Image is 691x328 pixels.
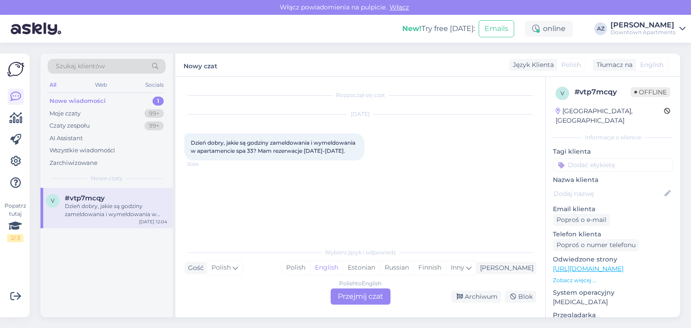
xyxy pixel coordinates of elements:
span: Nowe czaty [91,174,123,182]
div: Russian [380,261,413,275]
span: Włącz [387,3,412,11]
div: Finnish [413,261,446,275]
label: Nowy czat [184,59,217,71]
span: Polish [211,263,231,273]
p: Tagi klienta [553,147,673,156]
div: Archiwum [451,291,501,303]
b: New! [402,24,422,33]
p: Telefon klienta [553,230,673,239]
div: Polish [282,261,310,275]
div: Try free [DATE]: [402,23,475,34]
div: Downtown Apartments [610,29,676,36]
div: Tłumacz na [593,60,633,70]
div: Web [93,79,109,91]
div: Socials [144,79,166,91]
p: System operacyjny [553,288,673,297]
p: Przeglądarka [553,310,673,320]
div: Rozpoczął się czat [184,91,536,99]
div: Poproś o numer telefonu [553,239,639,251]
div: Blok [505,291,536,303]
a: [URL][DOMAIN_NAME] [553,265,624,273]
div: Gość [184,263,204,273]
div: Polish to English [339,279,381,288]
div: # vtp7mcqy [574,87,631,98]
p: Nazwa klienta [553,175,673,185]
div: Wszystkie wiadomości [49,146,115,155]
span: v [51,197,54,204]
span: English [640,60,664,70]
span: Offline [631,87,670,97]
input: Dodać etykietę [553,158,673,172]
div: Popatrz tutaj [7,202,23,242]
p: Zobacz więcej ... [553,276,673,284]
div: 99+ [144,109,164,118]
span: Inny [451,263,464,271]
div: [GEOGRAPHIC_DATA], [GEOGRAPHIC_DATA] [556,106,664,125]
div: Nowe wiadomości [49,97,106,106]
div: Poproś o e-mail [553,214,610,226]
div: Moje czaty [49,109,81,118]
span: Dzień dobry, jakie są godziny zameldowania i wymeldowania w apartamencie spa 33? Mam rezerwacje [... [191,139,357,154]
span: v [561,90,564,97]
div: Informacje o kliencie [553,133,673,142]
p: Email klienta [553,204,673,214]
div: AI Assistant [49,134,83,143]
div: Czaty zespołu [49,121,90,130]
span: Szukaj klientów [56,62,105,71]
p: Odwiedzone strony [553,255,673,264]
div: 1 [153,97,164,106]
div: [DATE] [184,110,536,118]
span: 12:04 [187,161,221,168]
div: 99+ [144,121,164,130]
div: All [48,79,58,91]
div: Wybierz język i odpowiedz [184,248,536,257]
div: Przejmij czat [331,288,390,305]
a: [PERSON_NAME]Downtown Apartments [610,22,686,36]
div: Język Klienta [509,60,554,70]
span: Polish [561,60,581,70]
div: online [525,21,573,37]
p: [MEDICAL_DATA] [553,297,673,307]
div: [DATE] 12:04 [139,218,167,225]
div: [PERSON_NAME] [610,22,676,29]
div: English [310,261,343,275]
div: Zarchiwizowane [49,159,98,168]
div: [PERSON_NAME] [476,263,534,273]
span: #vtp7mcqy [65,194,105,202]
div: 2 / 3 [7,234,23,242]
img: Askly Logo [7,61,24,78]
button: Emails [479,20,514,37]
div: Dzień dobry, jakie są godziny zameldowania i wymeldowania w apartamencie spa 33? Mam rezerwacje [... [65,202,167,218]
input: Dodaj nazwę [553,189,663,199]
div: AZ [594,22,607,35]
div: Estonian [343,261,380,275]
